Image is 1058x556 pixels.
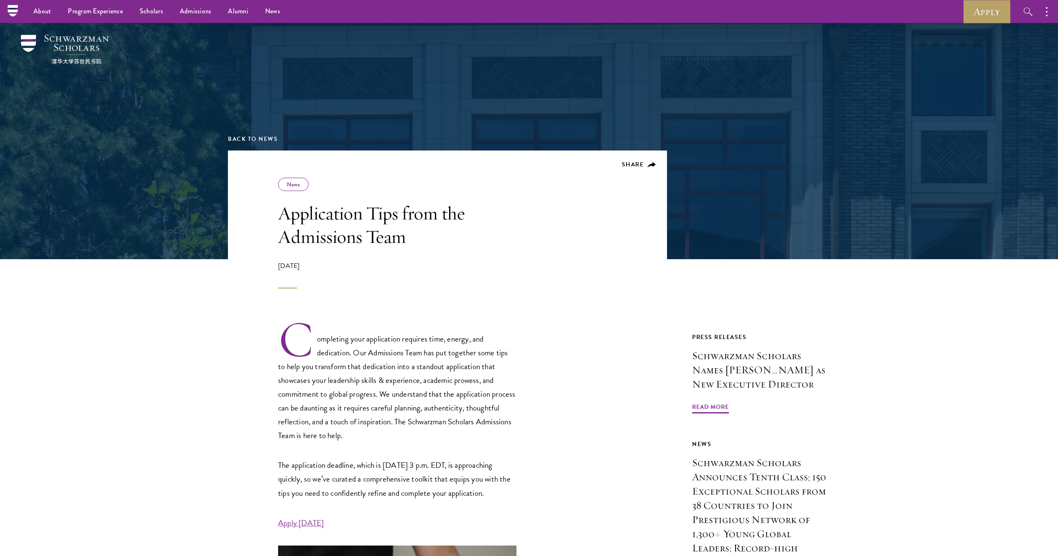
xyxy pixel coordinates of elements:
[228,135,278,143] a: Back to News
[278,261,516,288] div: [DATE]
[278,458,516,500] p: The application deadline, which is [DATE] 3 p.m. EDT, is approaching quickly, so we’ve curated a ...
[21,35,109,64] img: Schwarzman Scholars
[622,161,657,168] button: Share
[278,201,516,248] h1: Application Tips from the Admissions Team
[278,517,324,529] a: Apply [DATE]
[692,439,830,449] div: News
[692,332,830,415] a: Press Releases Schwarzman Scholars Names [PERSON_NAME] as New Executive Director Read More
[287,180,300,189] a: News
[692,332,830,342] div: Press Releases
[622,160,644,169] span: Share
[692,349,830,391] h3: Schwarzman Scholars Names [PERSON_NAME] as New Executive Director
[278,320,516,442] p: Completing your application requires time, energy, and dedication. Our Admissions Team has put to...
[692,402,729,415] span: Read More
